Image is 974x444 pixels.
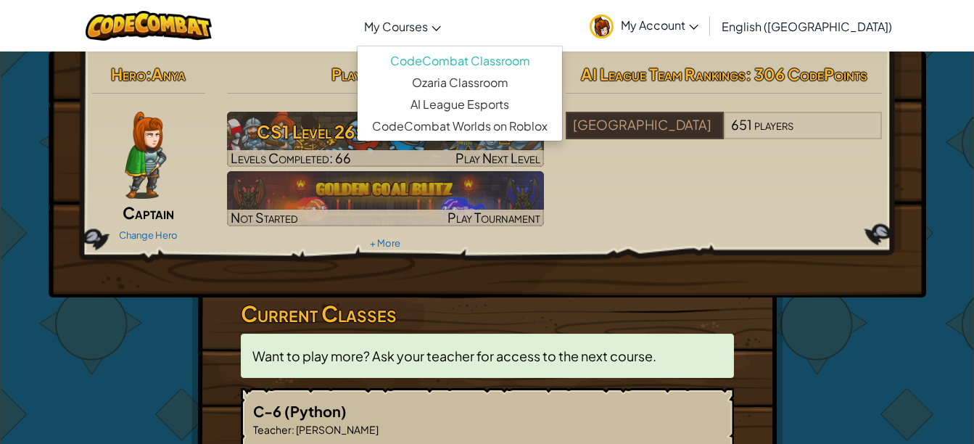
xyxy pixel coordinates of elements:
[253,423,292,436] span: Teacher
[447,209,540,226] span: Play Tournament
[331,64,376,84] span: Player
[241,297,734,330] h3: Current Classes
[722,19,892,34] span: English ([GEOGRAPHIC_DATA])
[227,112,544,167] img: CS1 Level 26: Wakka Maul
[370,237,400,249] a: + More
[111,64,146,84] span: Hero
[621,17,698,33] span: My Account
[227,112,544,167] a: Play Next Level
[252,348,656,364] span: Want to play more? Ask your teacher for access to the next course.
[455,149,540,166] span: Play Next Level
[582,3,706,49] a: My Account
[714,7,899,46] a: English ([GEOGRAPHIC_DATA])
[358,115,562,137] a: CodeCombat Worlds on Roblox
[731,116,752,133] span: 651
[358,50,562,72] a: CodeCombat Classroom
[294,423,379,436] span: [PERSON_NAME]
[566,126,883,142] a: [GEOGRAPHIC_DATA]651players
[119,229,178,241] a: Change Hero
[227,171,544,226] a: Not StartedPlay Tournament
[253,402,284,420] span: C-6
[231,209,298,226] span: Not Started
[581,64,746,84] span: AI League Team Rankings
[292,423,294,436] span: :
[590,15,614,38] img: avatar
[746,64,867,84] span: : 306 CodePoints
[284,402,347,420] span: (Python)
[227,115,544,148] h3: CS1 Level 26: [PERSON_NAME]
[146,64,152,84] span: :
[364,19,428,34] span: My Courses
[358,72,562,94] a: Ozaria Classroom
[754,116,793,133] span: players
[227,171,544,226] img: Golden Goal
[566,112,724,139] div: [GEOGRAPHIC_DATA]
[231,149,351,166] span: Levels Completed: 66
[86,11,212,41] img: CodeCombat logo
[152,64,186,84] span: Anya
[357,7,448,46] a: My Courses
[358,94,562,115] a: AI League Esports
[125,112,166,199] img: captain-pose.png
[123,202,174,223] span: Captain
